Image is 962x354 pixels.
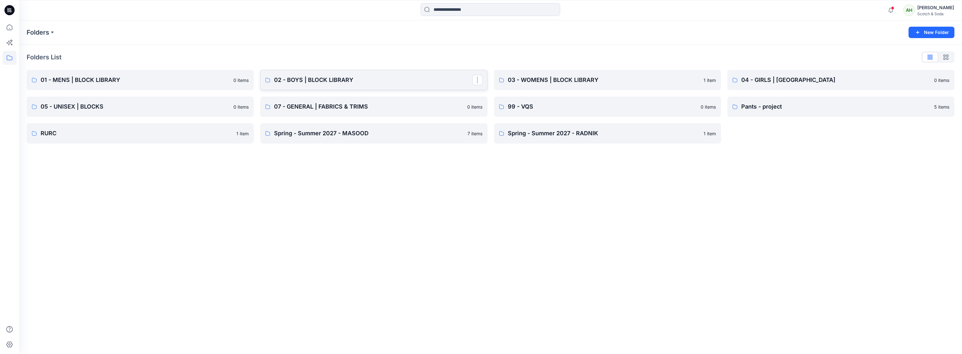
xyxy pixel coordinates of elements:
[27,123,254,144] a: RURC1 item
[494,123,721,144] a: Spring - Summer 2027 - RADNIK1 item
[934,104,949,110] p: 5 items
[468,130,482,137] p: 7 items
[236,130,249,137] p: 1 item
[741,76,930,84] p: 04 - GIRLS | [GEOGRAPHIC_DATA]
[917,11,954,16] div: Scotch & Soda
[27,97,254,117] a: 05 - UNISEX | BLOCKS0 items
[508,76,700,84] p: 03 - WOMENS | BLOCK LIBRARY
[508,102,697,111] p: 99 - VQS
[494,97,721,117] a: 99 - VQS0 items
[467,104,482,110] p: 0 items
[274,102,463,111] p: 07 - GENERAL | FABRICS & TRIMS
[274,76,472,84] p: 02 - BOYS | BLOCK LIBRARY
[233,104,249,110] p: 0 items
[741,102,930,111] p: Pants - project
[903,4,915,16] div: AH
[508,129,700,138] p: Spring - Summer 2027 - RADNIK
[27,28,49,37] a: Folders
[494,70,721,90] a: 03 - WOMENS | BLOCK LIBRARY1 item
[908,27,954,38] button: New Folder
[917,4,954,11] div: [PERSON_NAME]
[41,129,232,138] p: RURC
[274,129,463,138] p: Spring - Summer 2027 - MASOOD
[934,77,949,83] p: 0 items
[260,97,487,117] a: 07 - GENERAL | FABRICS & TRIMS0 items
[27,52,62,62] p: Folders List
[701,104,716,110] p: 0 items
[727,97,954,117] a: Pants - project5 items
[41,102,230,111] p: 05 - UNISEX | BLOCKS
[704,77,716,83] p: 1 item
[233,77,249,83] p: 0 items
[704,130,716,137] p: 1 item
[260,123,487,144] a: Spring - Summer 2027 - MASOOD7 items
[41,76,230,84] p: 01 - MENS | BLOCK LIBRARY
[727,70,954,90] a: 04 - GIRLS | [GEOGRAPHIC_DATA]0 items
[260,70,487,90] a: 02 - BOYS | BLOCK LIBRARY
[27,70,254,90] a: 01 - MENS | BLOCK LIBRARY0 items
